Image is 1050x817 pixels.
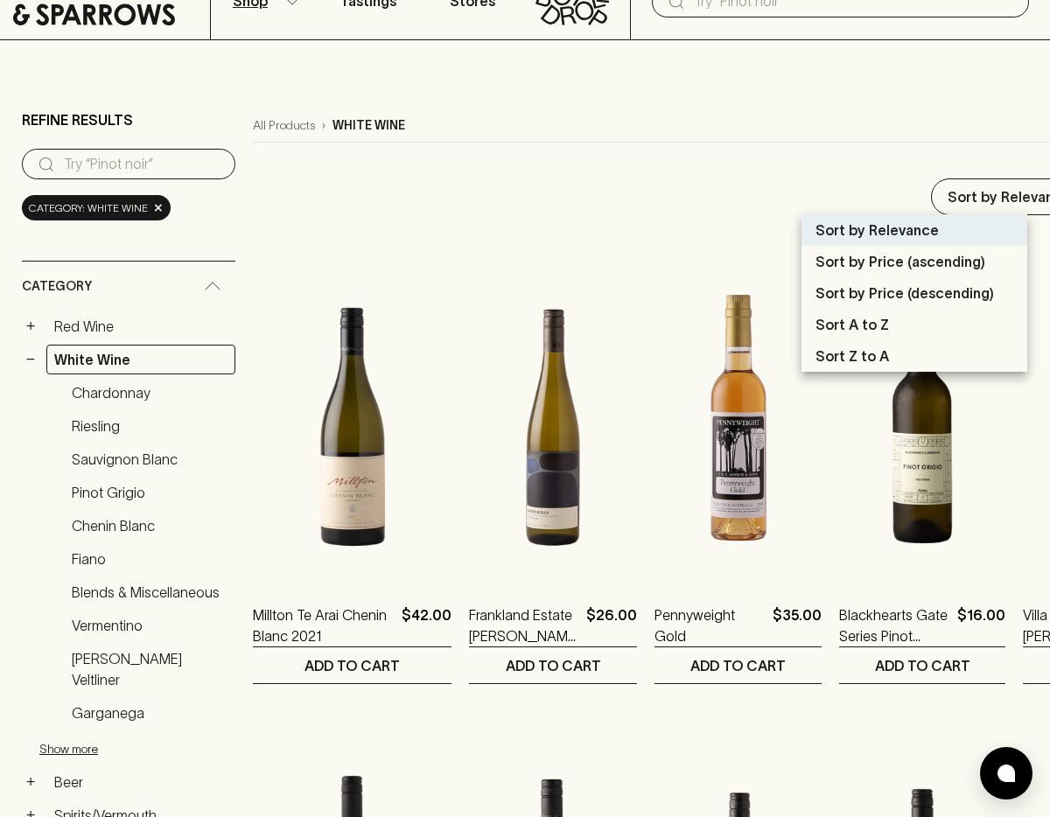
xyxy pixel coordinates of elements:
[815,314,889,335] p: Sort A to Z
[997,765,1015,782] img: bubble-icon
[815,283,994,304] p: Sort by Price (descending)
[815,346,889,367] p: Sort Z to A
[815,251,985,272] p: Sort by Price (ascending)
[815,220,939,241] p: Sort by Relevance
